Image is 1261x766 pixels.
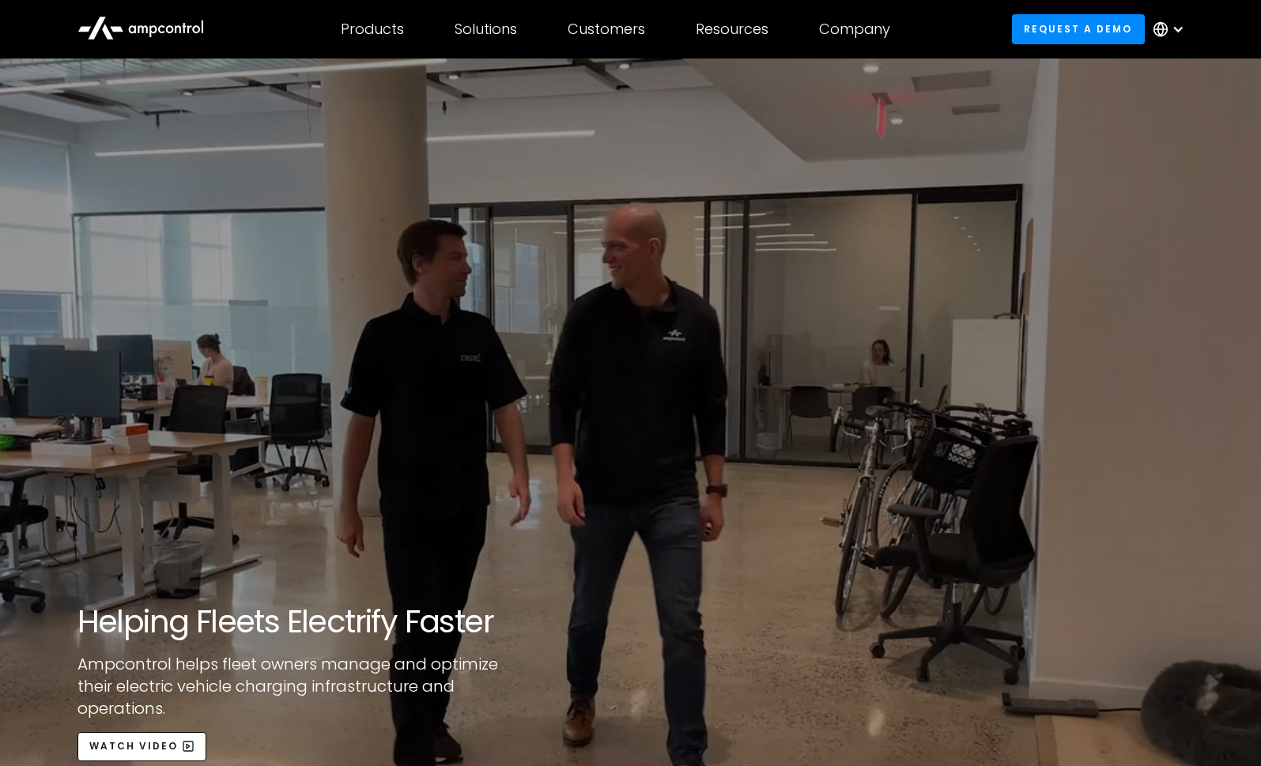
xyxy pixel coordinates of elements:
div: Company [819,21,890,38]
div: Solutions [455,21,517,38]
a: Request a demo [1012,14,1145,43]
div: Products [341,21,404,38]
div: Resources [696,21,768,38]
div: Customers [568,21,645,38]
